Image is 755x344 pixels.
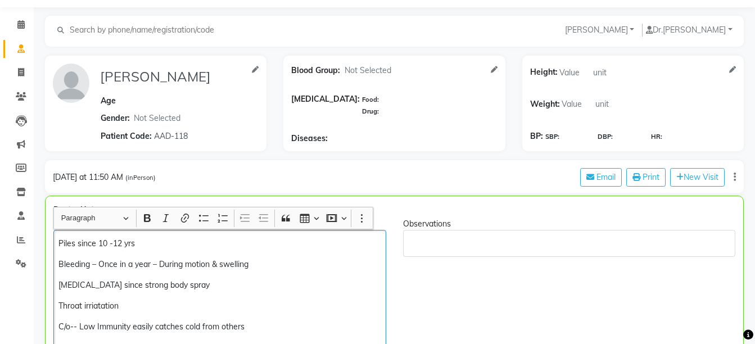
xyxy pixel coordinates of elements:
span: SBP: [545,132,559,142]
span: [MEDICAL_DATA]: [291,93,360,117]
p: C/o-- Low Immunity easily catches cold from others [58,321,381,333]
button: New Visit [670,168,725,187]
button: Print [626,168,666,187]
input: unit [591,64,625,81]
span: (inPerson) [125,174,156,182]
div: Observations [403,218,736,230]
img: profile [53,64,89,103]
span: Drug: [362,107,379,115]
span: BP: [530,130,543,142]
div: Rich Text Editor, main [403,230,736,257]
span: Height: [530,64,558,81]
p: Throat irriatation [58,300,381,312]
span: Paragraph [61,211,120,225]
span: at 11:50 AM [79,172,123,182]
span: Gender: [101,112,130,124]
span: Age [101,96,116,106]
button: Paragraph [56,210,134,227]
input: Search by phone/name/registration/code [69,24,223,37]
p: Piles since 10 -12 yrs [58,238,381,250]
span: [DATE] [53,172,77,182]
span: Blood Group: [291,65,340,76]
input: unit [594,96,627,113]
span: Email [596,172,616,182]
div: Doctor Notes [53,204,735,216]
input: Value [558,64,591,81]
p: Bleeding – Once in a year – During motion & swelling [58,259,381,270]
input: Patient Code [152,127,248,144]
span: Diseases: [291,133,328,144]
p: [MEDICAL_DATA] since strong body spray [58,279,381,291]
span: DBP: [598,132,613,142]
button: Email [580,168,622,187]
button: Dr.[PERSON_NAME] [642,24,736,37]
div: Editor toolbar [54,207,373,229]
span: Food: [362,96,379,103]
span: Print [643,172,659,182]
input: Name [98,64,247,89]
span: Weight: [530,96,560,113]
input: Value [560,96,594,113]
span: Patient Code: [101,130,152,142]
span: Dr. [646,25,663,35]
button: [PERSON_NAME] [562,24,638,37]
span: HR: [651,132,662,142]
